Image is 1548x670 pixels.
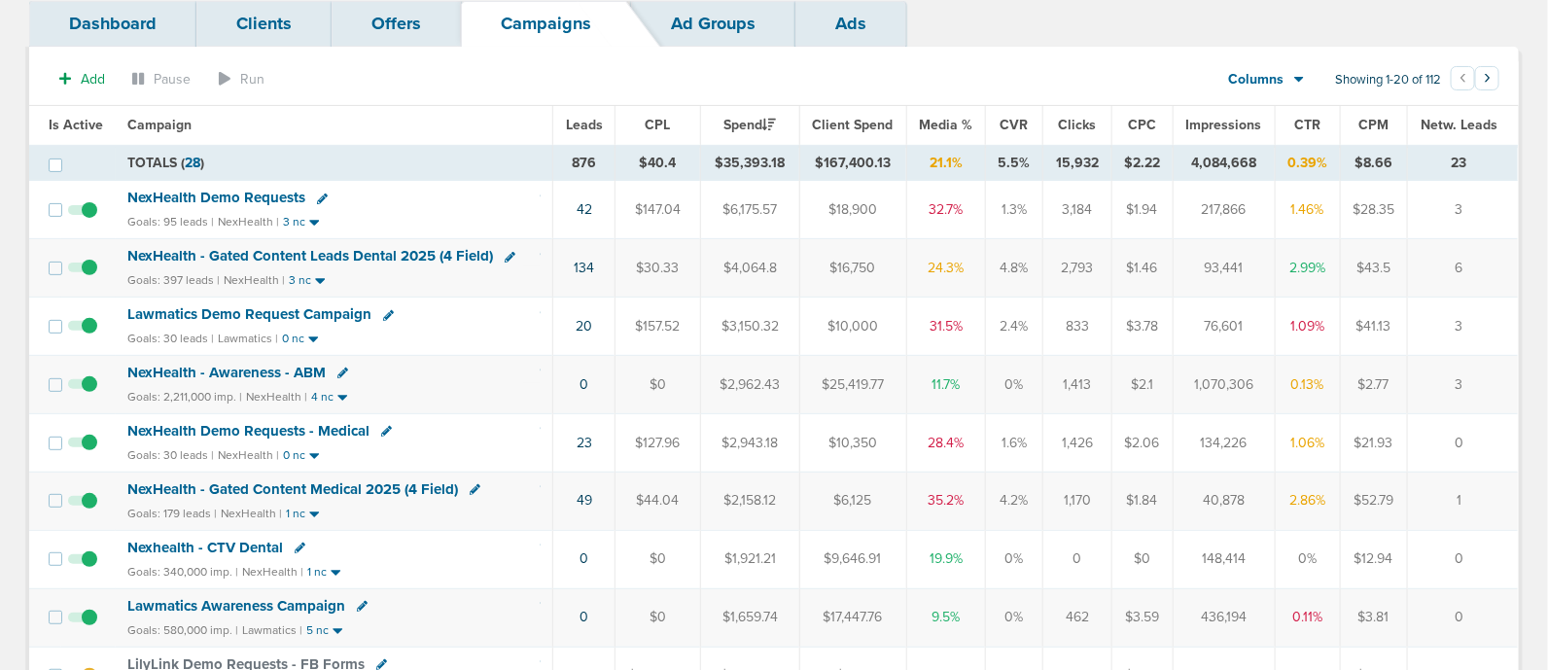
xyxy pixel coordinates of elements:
a: 42 [577,201,592,218]
td: $3,150.32 [700,298,799,356]
a: Campaigns [461,1,631,47]
span: Spend [723,117,776,133]
td: 6 [1408,239,1519,298]
a: 0 [580,376,588,393]
td: $3.81 [1340,588,1407,647]
td: $0 [616,588,701,647]
td: $157.52 [616,298,701,356]
td: $12.94 [1340,530,1407,588]
td: 1.46% [1275,181,1340,239]
small: NexHealth | [242,565,303,579]
span: Lawmatics Demo Request Campaign [127,305,371,323]
td: $2.77 [1340,356,1407,414]
td: $4,064.8 [700,239,799,298]
span: NexHealth Demo Requests [127,189,305,206]
a: 134 [574,260,594,276]
td: 3,184 [1043,181,1111,239]
td: 0 [1408,530,1519,588]
small: Goals: 95 leads | [127,215,214,229]
small: 5 nc [306,623,329,638]
td: 0.39% [1275,145,1340,181]
td: $41.13 [1340,298,1407,356]
ul: Pagination [1451,69,1499,92]
a: Dashboard [29,1,196,47]
td: 2.86% [1275,472,1340,530]
td: 1,170 [1043,472,1111,530]
td: 1.6% [986,413,1043,472]
span: Add [81,71,105,88]
a: Ads [795,1,906,47]
a: 23 [577,435,592,451]
a: 49 [577,492,592,509]
td: 1,413 [1043,356,1111,414]
td: $18,900 [799,181,906,239]
td: 35.2% [906,472,985,530]
small: 0 nc [282,332,304,346]
td: $3.78 [1111,298,1173,356]
td: $10,000 [799,298,906,356]
small: Lawmatics | [218,332,278,345]
small: Goals: 580,000 imp. | [127,623,238,638]
td: 0% [1275,530,1340,588]
small: Goals: 397 leads | [127,273,220,288]
td: 23 [1408,145,1519,181]
span: Clicks [1058,117,1096,133]
button: Add [49,65,116,93]
td: $2.1 [1111,356,1173,414]
td: $0 [1111,530,1173,588]
td: 28.4% [906,413,985,472]
small: 0 nc [283,448,305,463]
td: 3 [1408,181,1519,239]
td: 9.5% [906,588,985,647]
td: $2.06 [1111,413,1173,472]
td: 0.11% [1275,588,1340,647]
span: Is Active [49,117,103,133]
td: 21.1% [906,145,985,181]
td: 4.8% [986,239,1043,298]
td: $0 [616,530,701,588]
td: 148,414 [1173,530,1275,588]
td: $2,943.18 [700,413,799,472]
small: NexHealth | [246,390,307,404]
span: Lawmatics Awareness Campaign [127,597,345,615]
small: NexHealth | [224,273,285,287]
td: $30.33 [616,239,701,298]
td: $16,750 [799,239,906,298]
td: $52.79 [1340,472,1407,530]
td: $43.5 [1340,239,1407,298]
td: $44.04 [616,472,701,530]
td: 0% [986,356,1043,414]
td: $127.96 [616,413,701,472]
small: 4 nc [311,390,334,405]
td: 1.3% [986,181,1043,239]
td: 4,084,668 [1173,145,1275,181]
td: 462 [1043,588,1111,647]
td: 24.3% [906,239,985,298]
td: 1.09% [1275,298,1340,356]
td: $1,659.74 [700,588,799,647]
span: 28 [185,155,200,171]
td: 5.5% [986,145,1043,181]
td: 93,441 [1173,239,1275,298]
td: $3.59 [1111,588,1173,647]
small: Goals: 340,000 imp. | [127,565,238,580]
a: Ad Groups [631,1,795,47]
td: $9,646.91 [799,530,906,588]
small: NexHealth | [218,215,279,229]
td: $17,447.76 [799,588,906,647]
a: 20 [576,318,592,335]
td: $6,125 [799,472,906,530]
span: Campaign [127,117,192,133]
td: 2.99% [1275,239,1340,298]
td: 0% [986,588,1043,647]
small: 3 nc [283,215,305,229]
td: $10,350 [799,413,906,472]
td: $0 [616,356,701,414]
span: NexHealth Demo Requests - Medical [127,422,369,440]
td: 833 [1043,298,1111,356]
a: 0 [580,550,588,567]
td: $8.66 [1340,145,1407,181]
td: 11.7% [906,356,985,414]
span: NexHealth - Awareness - ABM [127,364,326,381]
td: 4.2% [986,472,1043,530]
